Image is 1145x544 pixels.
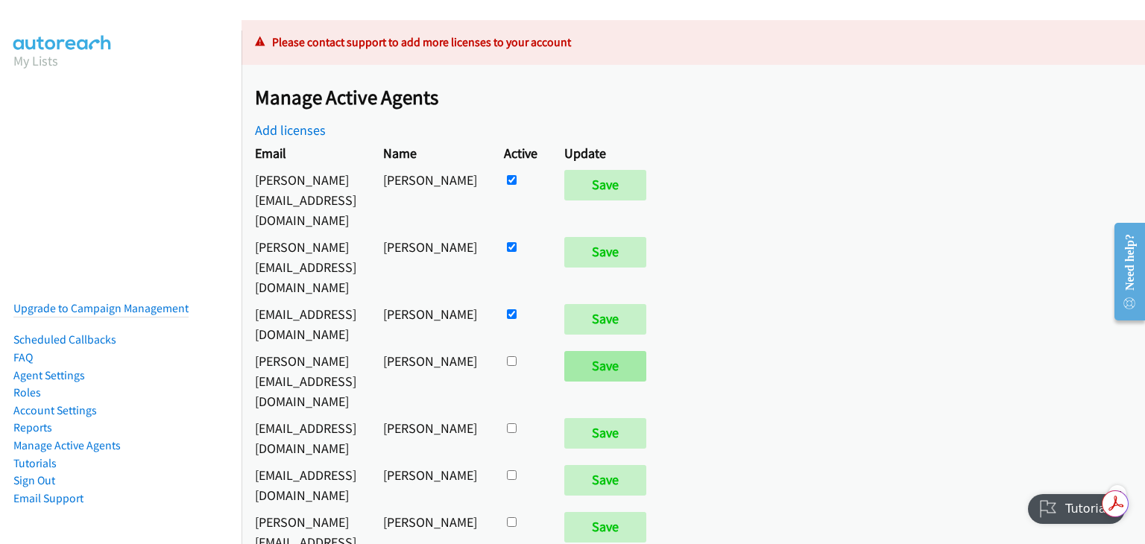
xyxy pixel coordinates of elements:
[255,121,326,139] a: Add licenses
[242,462,370,509] td: [EMAIL_ADDRESS][DOMAIN_NAME]
[564,512,646,542] input: Save
[242,415,370,462] td: [EMAIL_ADDRESS][DOMAIN_NAME]
[564,351,646,381] input: Save
[551,140,666,167] th: Update
[370,167,491,234] td: [PERSON_NAME]
[255,85,1145,110] h2: Manage Active Agents
[564,304,646,334] input: Save
[242,140,370,167] th: Email
[13,420,52,434] a: Reports
[491,140,551,167] th: Active
[564,418,646,448] input: Save
[13,301,189,315] a: Upgrade to Campaign Management
[13,332,116,347] a: Scheduled Callbacks
[564,465,646,495] input: Save
[255,34,1132,51] p: Please contact support to add more licenses to your account
[13,491,83,505] a: Email Support
[13,385,41,399] a: Roles
[370,462,491,509] td: [PERSON_NAME]
[1103,212,1145,331] iframe: Resource Center
[13,368,85,382] a: Agent Settings
[370,234,491,301] td: [PERSON_NAME]
[564,237,646,267] input: Save
[242,234,370,301] td: [PERSON_NAME][EMAIL_ADDRESS][DOMAIN_NAME]
[370,348,491,415] td: [PERSON_NAME]
[13,473,55,487] a: Sign Out
[242,167,370,234] td: [PERSON_NAME][EMAIL_ADDRESS][DOMAIN_NAME]
[13,403,97,417] a: Account Settings
[242,348,370,415] td: [PERSON_NAME][EMAIL_ADDRESS][DOMAIN_NAME]
[370,415,491,462] td: [PERSON_NAME]
[1019,479,1134,533] iframe: Checklist
[13,456,57,470] a: Tutorials
[13,438,121,452] a: Manage Active Agents
[13,52,58,69] a: My Lists
[13,350,33,364] a: FAQ
[564,170,646,200] input: Save
[370,140,491,167] th: Name
[370,301,491,348] td: [PERSON_NAME]
[242,301,370,348] td: [EMAIL_ADDRESS][DOMAIN_NAME]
